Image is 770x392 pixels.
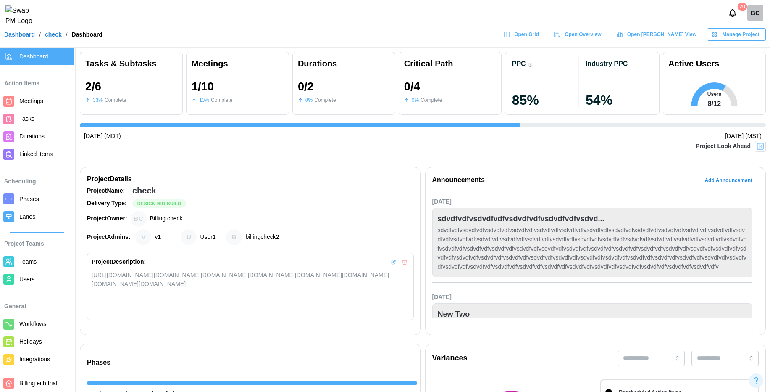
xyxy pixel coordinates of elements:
[87,358,417,368] div: Phases
[298,57,390,70] div: Durations
[19,151,53,157] span: Linked Items
[747,5,763,21] div: BC
[132,184,156,197] div: check
[438,213,604,225] div: sdvdfvdfvsdvdfvdfvsdvdfvdfvsdvdfvdfvsdvd...
[432,175,485,185] div: Announcements
[565,29,601,40] span: Open Overview
[305,96,313,104] div: 0 %
[72,32,102,37] div: Dashboard
[725,6,740,20] button: Notifications
[19,213,35,220] span: Lanes
[668,57,719,70] div: Active Users
[85,80,101,93] div: 2 / 6
[211,96,232,104] div: Complete
[92,271,409,289] div: [URL][DOMAIN_NAME][DOMAIN_NAME][DOMAIN_NAME][DOMAIN_NAME][DOMAIN_NAME][DOMAIN_NAME][DOMAIN_NAME][...
[135,229,151,245] div: v1
[92,257,146,267] div: Project Description:
[39,32,41,37] div: /
[87,199,129,208] div: Delivery Type:
[45,32,62,37] a: check
[627,29,696,40] span: Open [PERSON_NAME] View
[499,28,545,41] a: Open Grid
[93,96,103,104] div: 33 %
[420,96,442,104] div: Complete
[412,96,419,104] div: 0 %
[19,98,43,104] span: Meetings
[404,80,420,93] div: 0 / 4
[19,320,46,327] span: Workflows
[87,215,127,222] strong: Project Owner:
[19,133,45,140] span: Durations
[19,356,50,363] span: Integrations
[704,175,752,186] span: Add Announcement
[19,380,57,387] span: Billing eith trial
[137,200,181,207] span: Design Bid Build
[438,226,747,271] div: sdvdfvdfvsdvdfvdfvsdvdfvdfvsdvdfvdfvsdvdfvdfvsdvdfvdfvsdvdfvdfvsdvdfvdfvsdvdfvdfvsdvdfvdfvsdvdfvd...
[707,28,766,41] button: Manage Project
[586,93,652,107] div: 54 %
[150,214,183,223] div: Billing check
[298,80,314,93] div: 0 / 2
[199,96,209,104] div: 10 %
[87,174,414,185] div: Project Details
[512,93,579,107] div: 85 %
[226,229,242,245] div: billingcheck2
[5,5,39,26] img: Swap PM Logo
[404,57,496,70] div: Critical Path
[19,53,48,60] span: Dashboard
[612,28,703,41] a: Open [PERSON_NAME] View
[131,211,147,227] div: Billing check
[84,132,121,141] div: [DATE] (MDT)
[512,60,526,68] div: PPC
[514,29,539,40] span: Open Grid
[87,233,130,240] strong: Project Admins:
[155,233,161,242] div: v1
[438,309,470,320] div: New Two
[698,174,759,187] button: Add Announcement
[181,229,197,245] div: User1
[19,115,34,122] span: Tasks
[87,186,129,196] div: Project Name:
[432,197,753,207] div: [DATE]
[432,293,753,302] div: [DATE]
[200,233,215,242] div: User1
[756,142,765,151] img: Project Look Ahead Button
[19,338,42,345] span: Holidays
[725,132,762,141] div: [DATE] (MST)
[432,352,468,364] div: Variances
[19,258,37,265] span: Teams
[549,28,608,41] a: Open Overview
[19,196,39,202] span: Phases
[192,57,284,70] div: Meetings
[192,80,214,93] div: 1 / 10
[4,32,35,37] a: Dashboard
[105,96,126,104] div: Complete
[19,276,35,283] span: Users
[314,96,336,104] div: Complete
[737,3,747,11] div: 20
[85,57,177,70] div: Tasks & Subtasks
[586,60,628,68] div: Industry PPC
[245,233,279,242] div: billingcheck2
[66,32,68,37] div: /
[696,142,751,151] div: Project Look Ahead
[722,29,759,40] span: Manage Project
[747,5,763,21] a: Billing check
